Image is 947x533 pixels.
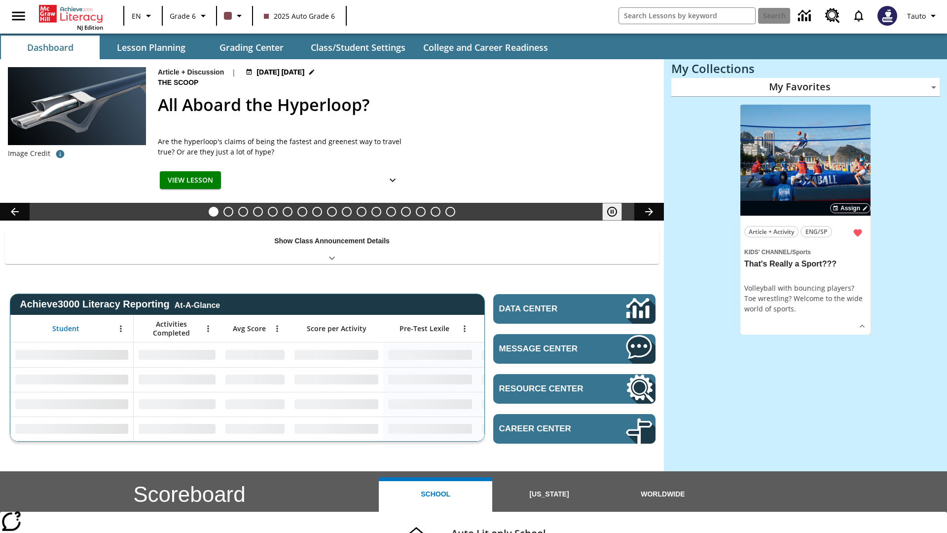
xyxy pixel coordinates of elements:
[113,321,128,336] button: Open Menu
[223,207,233,217] button: Slide 2 Do You Want Fries With That?
[749,227,794,237] span: Article + Activity
[134,343,220,367] div: No Data,
[264,11,335,21] span: 2025 Auto Grade 6
[209,207,219,217] button: Slide 1 All Aboard the Hyperloop?
[158,77,200,88] span: The Scoop
[840,204,860,213] span: Assign
[801,226,832,237] button: ENG/SP
[270,321,285,336] button: Open Menu
[907,11,926,21] span: Tauto
[283,207,292,217] button: Slide 6 Solar Power to the People
[1,36,100,59] button: Dashboard
[744,246,867,257] span: Topic: Kids' Channel/Sports
[431,207,440,217] button: Slide 16 Point of View
[849,224,867,242] button: Remove from Favorites
[220,367,290,392] div: No Data,
[134,367,220,392] div: No Data,
[132,11,141,21] span: EN
[158,92,652,117] h2: All Aboard the Hyperloop?
[233,324,266,333] span: Avg Score
[170,11,196,21] span: Grade 6
[602,203,622,221] button: Pause
[127,7,159,25] button: Language: EN, Select a language
[819,2,846,29] a: Resource Center, Will open in new tab
[792,249,811,256] span: Sports
[619,8,755,24] input: search field
[307,324,366,333] span: Score per Activity
[846,3,872,29] a: Notifications
[39,3,103,31] div: Home
[477,392,571,417] div: No Data,
[158,67,224,77] p: Article + Discussion
[134,417,220,441] div: No Data,
[493,334,656,364] a: Message Center
[744,226,799,237] button: Article + Activity
[791,249,792,256] span: /
[297,207,307,217] button: Slide 7 Attack of the Terrifying Tomatoes
[792,2,819,30] a: Data Center
[671,62,940,76] h3: My Collections
[744,283,867,314] div: Volleyball with bouncing players? Toe wrestling? Welcome to the wide world of sports.
[415,36,556,59] button: College and Career Readiness
[606,477,720,512] button: Worldwide
[342,207,352,217] button: Slide 10 Mixed Practice: Citing Evidence
[401,207,411,217] button: Slide 14 Hooray for Constitution Day!
[327,207,337,217] button: Slide 9 The Invasion of the Free CD
[499,424,596,434] span: Career Center
[493,414,656,444] a: Career Center
[416,207,426,217] button: Slide 15 Remembering Justice O'Connor
[499,384,596,394] span: Resource Center
[166,7,213,25] button: Grade: Grade 6, Select a grade
[499,304,592,314] span: Data Center
[4,1,33,31] button: Open side menu
[830,203,871,213] button: Assign Choose Dates
[175,299,220,310] div: At-A-Glance
[220,392,290,417] div: No Data,
[220,7,249,25] button: Class color is dark brown. Change class color
[50,145,70,163] button: Photo credit: Hyperloop Transportation Technologies
[312,207,322,217] button: Slide 8 Fashion Forward in Ancient Rome
[77,24,103,31] span: NJ Edition
[744,249,791,256] span: Kids' Channel
[903,7,943,25] button: Profile/Settings
[477,367,571,392] div: No Data,
[158,136,404,157] div: Are the hyperloop's claims of being the fastest and greenest way to travel true? Or are they just...
[383,171,402,190] button: Show Details
[8,149,50,158] p: Image Credit
[268,207,278,217] button: Slide 5 The Last Homesteaders
[220,417,290,441] div: No Data,
[671,78,940,97] div: My Favorites
[253,207,263,217] button: Slide 4 Cars of the Future?
[256,67,304,77] span: [DATE] [DATE]
[477,343,571,367] div: No Data,
[102,36,200,59] button: Lesson Planning
[744,259,867,269] h3: That's Really a Sport???
[160,171,221,190] button: View Lesson
[238,207,248,217] button: Slide 3 Dirty Jobs Kids Had To Do
[8,67,146,145] img: Artist rendering of Hyperloop TT vehicle entering a tunnel
[634,203,664,221] button: Lesson carousel, Next
[877,6,897,26] img: Avatar
[220,343,290,367] div: No Data,
[740,105,871,335] div: lesson details
[371,207,381,217] button: Slide 12 Career Lesson
[274,236,390,246] p: Show Class Announcement Details
[303,36,413,59] button: Class/Student Settings
[379,477,492,512] button: School
[457,321,472,336] button: Open Menu
[244,67,317,77] button: Jul 21 - Jun 30 Choose Dates
[201,321,216,336] button: Open Menu
[20,299,220,310] span: Achieve3000 Literacy Reporting
[134,392,220,417] div: No Data,
[357,207,366,217] button: Slide 11 Pre-release lesson
[232,67,236,77] span: |
[493,374,656,404] a: Resource Center, Will open in new tab
[499,344,596,354] span: Message Center
[872,3,903,29] button: Select a new avatar
[139,320,204,338] span: Activities Completed
[52,324,79,333] span: Student
[492,477,606,512] button: [US_STATE]
[202,36,301,59] button: Grading Center
[39,4,103,24] a: Home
